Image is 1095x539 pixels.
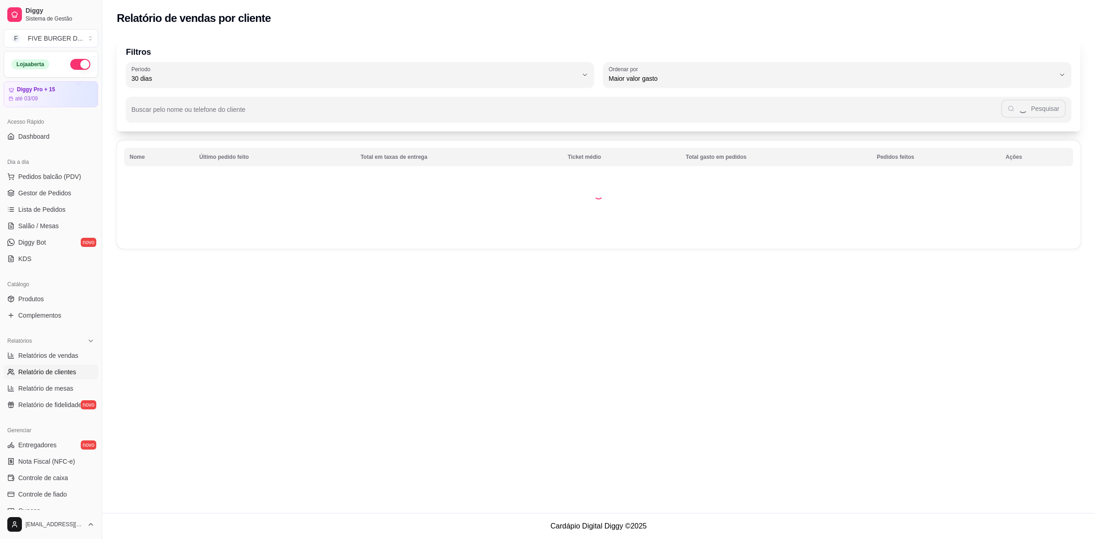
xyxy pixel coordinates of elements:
a: Produtos [4,292,98,306]
button: Ordenar porMaior valor gasto [603,62,1071,88]
a: KDS [4,251,98,266]
span: Controle de fiado [18,490,67,499]
article: Diggy Pro + 15 [17,86,55,93]
span: [EMAIL_ADDRESS][DOMAIN_NAME] [26,521,83,528]
p: Filtros [126,46,1071,58]
span: Relatórios de vendas [18,351,78,360]
a: Relatórios de vendas [4,348,98,363]
input: Buscar pelo nome ou telefone do cliente [131,109,1001,118]
span: Diggy [26,7,94,15]
a: Nota Fiscal (NFC-e) [4,454,98,469]
span: Salão / Mesas [18,221,59,230]
a: Salão / Mesas [4,219,98,233]
span: Maior valor gasto [609,74,1055,83]
button: [EMAIL_ADDRESS][DOMAIN_NAME] [4,513,98,535]
span: Cupons [18,506,40,515]
span: Diggy Bot [18,238,46,247]
a: Complementos [4,308,98,323]
span: Controle de caixa [18,473,68,482]
div: Acesso Rápido [4,115,98,129]
div: Gerenciar [4,423,98,438]
div: Catálogo [4,277,98,292]
a: Relatório de mesas [4,381,98,396]
h2: Relatório de vendas por cliente [117,11,271,26]
a: Relatório de clientes [4,365,98,379]
span: Relatórios [7,337,32,345]
span: Relatório de clientes [18,367,76,377]
a: Dashboard [4,129,98,144]
span: Produtos [18,294,44,304]
a: Lista de Pedidos [4,202,98,217]
span: Dashboard [18,132,50,141]
label: Ordenar por [609,65,641,73]
label: Período [131,65,153,73]
span: Entregadores [18,440,57,450]
span: Gestor de Pedidos [18,188,71,198]
a: Entregadoresnovo [4,438,98,452]
a: Controle de caixa [4,471,98,485]
div: Loja aberta [11,59,49,69]
div: Loading [594,190,603,199]
span: F [11,34,21,43]
div: Dia a dia [4,155,98,169]
a: Cupons [4,503,98,518]
span: 30 dias [131,74,578,83]
button: Período30 dias [126,62,594,88]
a: Diggy Botnovo [4,235,98,250]
span: Sistema de Gestão [26,15,94,22]
span: Complementos [18,311,61,320]
span: Relatório de fidelidade [18,400,82,409]
button: Pedidos balcão (PDV) [4,169,98,184]
span: Relatório de mesas [18,384,73,393]
a: Gestor de Pedidos [4,186,98,200]
span: Pedidos balcão (PDV) [18,172,81,181]
a: DiggySistema de Gestão [4,4,98,26]
button: Select a team [4,29,98,47]
a: Diggy Pro + 15até 03/09 [4,81,98,107]
span: KDS [18,254,31,263]
a: Controle de fiado [4,487,98,502]
span: Lista de Pedidos [18,205,66,214]
button: Alterar Status [70,59,90,70]
span: Nota Fiscal (NFC-e) [18,457,75,466]
footer: Cardápio Digital Diggy © 2025 [102,513,1095,539]
div: FIVE BURGER D ... [28,34,83,43]
a: Relatório de fidelidadenovo [4,398,98,412]
article: até 03/09 [15,95,38,102]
